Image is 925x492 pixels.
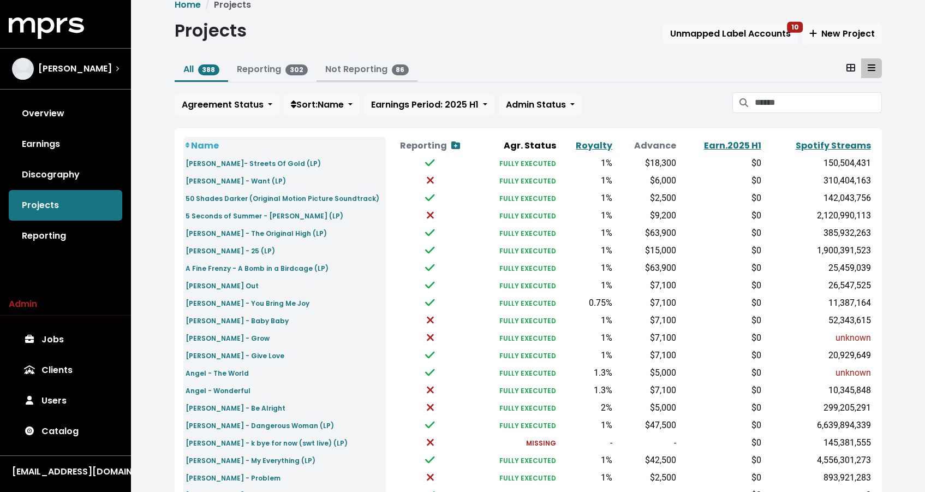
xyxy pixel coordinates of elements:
[558,312,614,329] td: 1%
[558,207,614,224] td: 1%
[678,399,763,417] td: $0
[499,194,556,203] small: FULLY EXECUTED
[763,189,873,207] td: 142,043,756
[678,294,763,312] td: $0
[12,58,34,80] img: The selected account / producer
[670,27,791,40] span: Unmapped Label Accounts
[868,63,875,72] svg: Table View
[678,277,763,294] td: $0
[650,193,676,203] span: $2,500
[614,434,678,452] td: -
[558,364,614,382] td: 1.3%
[186,281,259,291] small: [PERSON_NAME] Out
[284,94,360,115] button: Sort:Name
[763,434,873,452] td: 145,381,555
[499,456,556,465] small: FULLY EXECUTED
[678,224,763,242] td: $0
[499,316,556,325] small: FULLY EXECUTED
[558,189,614,207] td: 1%
[175,94,279,115] button: Agreement Status
[182,98,264,111] span: Agreement Status
[186,159,321,168] small: [PERSON_NAME]- Streets Of Gold (LP)
[186,438,348,448] small: [PERSON_NAME] - k bye for now (swt live) (LP)
[558,347,614,364] td: 1%
[763,277,873,294] td: 26,547,525
[392,64,409,75] span: 86
[650,315,676,325] span: $7,100
[763,155,873,172] td: 150,504,431
[186,401,285,414] a: [PERSON_NAME] - Be Alright
[787,22,803,33] span: 10
[186,244,275,257] a: [PERSON_NAME] - 25 (LP)
[499,94,582,115] button: Admin Status
[186,473,281,483] small: [PERSON_NAME] - Problem
[763,242,873,259] td: 1,900,391,523
[704,139,761,152] a: Earn.2025 H1
[9,21,84,34] a: mprs logo
[650,175,676,186] span: $6,000
[558,259,614,277] td: 1%
[499,351,556,360] small: FULLY EXECUTED
[558,434,614,452] td: -
[186,299,309,308] small: [PERSON_NAME] - You Bring Me Joy
[763,294,873,312] td: 11,387,164
[474,137,558,155] th: Agr. Status
[186,246,275,256] small: [PERSON_NAME] - 25 (LP)
[763,312,873,329] td: 52,343,615
[325,63,409,75] a: Not Reporting86
[183,63,220,75] a: All388
[558,172,614,189] td: 1%
[650,367,676,378] span: $5,000
[650,350,676,360] span: $7,100
[763,469,873,487] td: 893,921,283
[186,436,348,449] a: [PERSON_NAME] - k bye for now (swt live) (LP)
[186,471,281,484] a: [PERSON_NAME] - Problem
[678,329,763,347] td: $0
[614,137,678,155] th: Advance
[763,382,873,399] td: 10,345,848
[499,369,556,378] small: FULLY EXECUTED
[678,469,763,487] td: $0
[576,139,612,152] a: Royalty
[755,92,881,113] input: Search projects
[364,94,494,115] button: Earnings Period: 2025 H1
[237,63,308,75] a: Reporting302
[9,355,122,386] a: Clients
[9,386,122,416] a: Users
[678,382,763,399] td: $0
[763,452,873,469] td: 4,556,301,273
[371,98,479,111] span: Earnings Period: 2025 H1
[186,456,315,465] small: [PERSON_NAME] - My Everything (LP)
[645,245,676,256] span: $15,000
[558,382,614,399] td: 1.3%
[499,264,556,273] small: FULLY EXECUTED
[499,159,556,168] small: FULLY EXECUTED
[291,98,344,111] span: Sort: Name
[9,159,122,190] a: Discography
[558,224,614,242] td: 1%
[763,224,873,242] td: 385,932,263
[763,172,873,189] td: 310,404,163
[678,452,763,469] td: $0
[186,419,334,431] a: [PERSON_NAME] - Dangerous Woman (LP)
[186,262,329,274] a: A Fine Frenzy - A Bomb in a Birdcage (LP)
[186,404,285,413] small: [PERSON_NAME] - Be Alright
[678,417,763,434] td: $0
[38,62,112,75] span: [PERSON_NAME]
[809,27,875,40] span: New Project
[558,329,614,347] td: 1%
[499,299,556,308] small: FULLY EXECUTED
[678,364,763,382] td: $0
[678,242,763,259] td: $0
[558,417,614,434] td: 1%
[558,277,614,294] td: 1%
[186,227,327,239] a: [PERSON_NAME] - The Original High (LP)
[285,64,308,75] span: 302
[499,211,556,221] small: FULLY EXECUTED
[663,23,798,44] button: Unmapped Label Accounts10
[678,207,763,224] td: $0
[836,367,871,378] span: unknown
[763,417,873,434] td: 6,639,894,339
[186,264,329,273] small: A Fine Frenzy - A Bomb in a Birdcage (LP)
[499,246,556,256] small: FULLY EXECUTED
